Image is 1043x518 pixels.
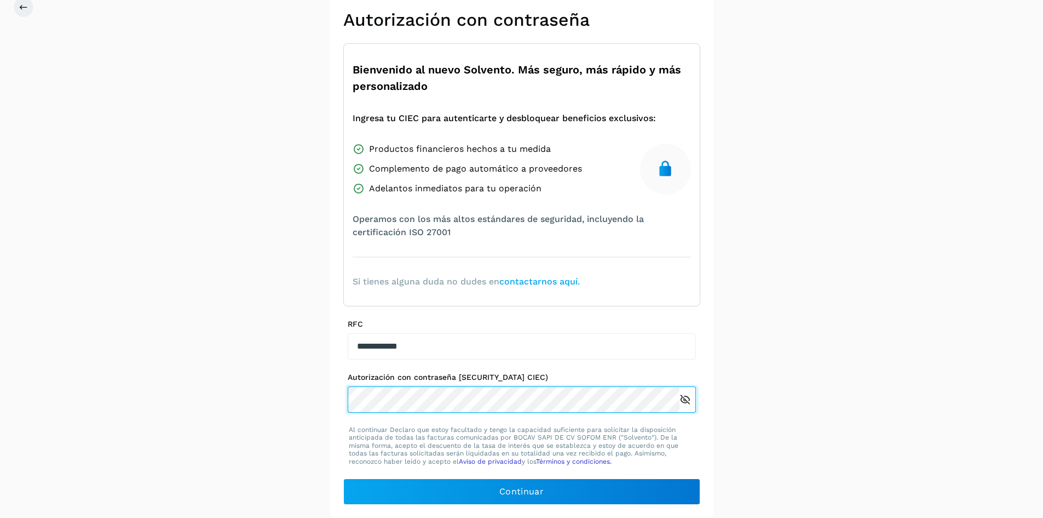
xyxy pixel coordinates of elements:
[369,162,582,175] span: Complemento de pago automático a proveedores
[499,276,580,287] a: contactarnos aquí.
[369,143,551,156] span: Productos financieros hechos a tu medida
[353,61,691,94] span: Bienvenido al nuevo Solvento. Más seguro, más rápido y más personalizado
[353,213,691,239] span: Operamos con los más altos estándares de seguridad, incluyendo la certificación ISO 27001
[353,112,656,125] span: Ingresa tu CIEC para autenticarte y desbloquear beneficios exclusivos:
[459,458,522,465] a: Aviso de privacidad
[343,479,700,505] button: Continuar
[536,458,612,465] a: Términos y condiciones.
[343,9,700,30] h2: Autorización con contraseña
[499,486,544,498] span: Continuar
[369,182,541,195] span: Adelantos inmediatos para tu operación
[348,373,696,382] label: Autorización con contraseña [SECURITY_DATA] CIEC)
[353,275,580,288] span: Si tienes alguna duda no dudes en
[349,426,695,465] p: Al continuar Declaro que estoy facultado y tengo la capacidad suficiente para solicitar la dispos...
[348,320,696,329] label: RFC
[656,160,674,178] img: secure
